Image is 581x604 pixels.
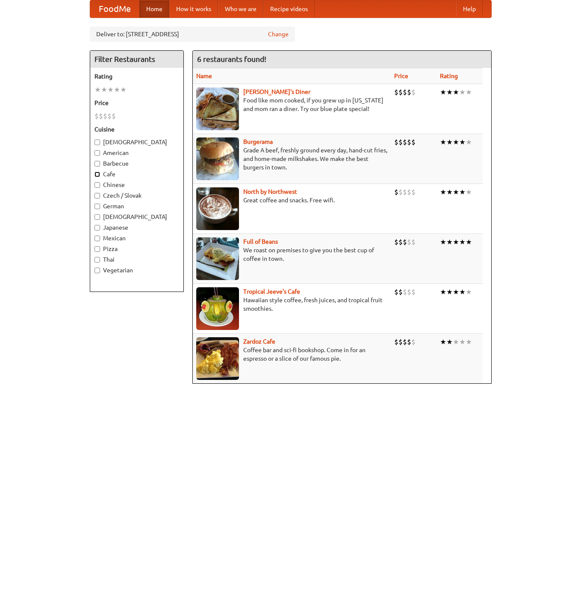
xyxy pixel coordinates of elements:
[196,296,387,313] p: Hawaiian style coffee, fresh juices, and tropical fruit smoothies.
[243,138,273,145] a: Burgerama
[440,88,446,97] li: ★
[411,88,416,97] li: $
[94,138,179,146] label: [DEMOGRAPHIC_DATA]
[94,170,179,178] label: Cafe
[94,193,100,198] input: Czech / Slovak
[243,238,278,245] a: Full of Beans
[403,237,407,247] li: $
[243,338,275,345] a: Zardoz Cafe
[94,85,101,94] li: ★
[466,337,472,347] li: ★
[466,187,472,197] li: ★
[94,268,100,273] input: Vegetarian
[94,149,179,157] label: American
[196,346,387,363] p: Coffee bar and sci-fi bookshop. Come in for an espresso or a slice of our famous pie.
[94,223,179,232] label: Japanese
[94,172,100,177] input: Cafe
[196,137,239,180] img: burgerama.jpg
[94,191,179,200] label: Czech / Slovak
[466,287,472,297] li: ★
[90,51,183,68] h4: Filter Restaurants
[453,88,459,97] li: ★
[446,337,453,347] li: ★
[90,0,139,18] a: FoodMe
[94,202,179,210] label: German
[411,337,416,347] li: $
[94,225,100,231] input: Japanese
[459,187,466,197] li: ★
[197,55,266,63] ng-pluralize: 6 restaurants found!
[94,266,179,274] label: Vegetarian
[243,88,310,95] a: [PERSON_NAME]'s Diner
[446,187,453,197] li: ★
[94,182,100,188] input: Chinese
[394,287,398,297] li: $
[407,287,411,297] li: $
[196,73,212,79] a: Name
[94,214,100,220] input: [DEMOGRAPHIC_DATA]
[466,137,472,147] li: ★
[453,237,459,247] li: ★
[94,213,179,221] label: [DEMOGRAPHIC_DATA]
[101,85,107,94] li: ★
[196,287,239,330] img: jeeves.jpg
[411,187,416,197] li: $
[466,88,472,97] li: ★
[263,0,315,18] a: Recipe videos
[268,30,289,38] a: Change
[94,111,99,121] li: $
[403,287,407,297] li: $
[446,287,453,297] li: ★
[398,187,403,197] li: $
[407,337,411,347] li: $
[94,72,179,81] h5: Rating
[411,287,416,297] li: $
[196,146,387,172] p: Grade A beef, freshly ground every day, hand-cut fries, and home-made milkshakes. We make the bes...
[403,88,407,97] li: $
[94,161,100,166] input: Barbecue
[459,287,466,297] li: ★
[440,187,446,197] li: ★
[107,111,112,121] li: $
[196,337,239,380] img: zardoz.jpg
[112,111,116,121] li: $
[398,237,403,247] li: $
[453,287,459,297] li: ★
[398,137,403,147] li: $
[407,237,411,247] li: $
[90,26,295,42] div: Deliver to: [STREET_ADDRESS]
[94,181,179,189] label: Chinese
[243,288,300,295] b: Tropical Jeeve's Cafe
[456,0,483,18] a: Help
[94,245,179,253] label: Pizza
[94,246,100,252] input: Pizza
[459,337,466,347] li: ★
[94,125,179,134] h5: Cuisine
[446,137,453,147] li: ★
[459,137,466,147] li: ★
[459,88,466,97] li: ★
[196,196,387,204] p: Great coffee and snacks. Free wifi.
[103,111,107,121] li: $
[440,237,446,247] li: ★
[243,188,297,195] a: North by Northwest
[139,0,169,18] a: Home
[94,204,100,209] input: German
[407,88,411,97] li: $
[394,137,398,147] li: $
[453,187,459,197] li: ★
[446,88,453,97] li: ★
[398,337,403,347] li: $
[440,337,446,347] li: ★
[94,99,179,107] h5: Price
[466,237,472,247] li: ★
[440,287,446,297] li: ★
[459,237,466,247] li: ★
[398,287,403,297] li: $
[407,187,411,197] li: $
[196,96,387,113] p: Food like mom cooked, if you grew up in [US_STATE] and mom ran a diner. Try our blue plate special!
